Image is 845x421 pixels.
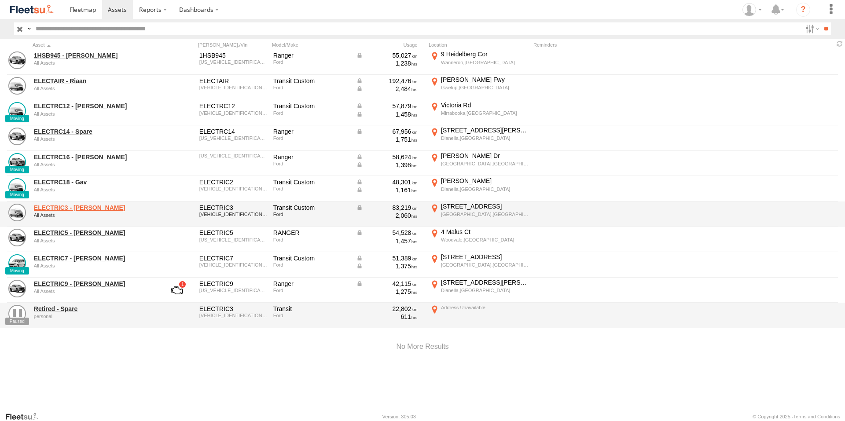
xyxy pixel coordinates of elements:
div: Click to Sort [33,42,156,48]
div: Transit [273,305,350,313]
div: [PERSON_NAME] Dr [441,152,529,160]
a: View Asset Details [8,128,26,145]
div: 4 Malus Ct [441,228,529,236]
label: Click to View Current Location [429,76,530,99]
label: Search Query [26,22,33,35]
div: 1,457 [356,237,418,245]
div: ELECTRIC3 [199,204,267,212]
div: [STREET_ADDRESS][PERSON_NAME] [441,126,529,134]
a: ELECTRIC7 - [PERSON_NAME] [34,254,154,262]
div: Ford [273,262,350,267]
div: Model/Make [272,42,351,48]
div: Ranger [273,280,350,288]
div: Ford [273,237,350,242]
div: Data from Vehicle CANbus [356,51,418,59]
label: Click to View Current Location [429,253,530,277]
div: Transit Custom [273,178,350,186]
div: Wayne Betts [739,3,765,16]
div: undefined [34,314,154,319]
a: View Asset Details [8,102,26,120]
a: ELECTAIR - Riaan [34,77,154,85]
div: Victoria Rd [441,101,529,109]
span: Refresh [834,40,845,48]
div: Dianella,[GEOGRAPHIC_DATA] [441,186,529,192]
div: Reminders [533,42,674,48]
div: Data from Vehicle CANbus [356,204,418,212]
i: ? [796,3,810,17]
div: Data from Vehicle CANbus [356,153,418,161]
div: 1,751 [356,135,418,143]
div: Data from Vehicle CANbus [356,229,418,237]
a: ELECTRC14 - Spare [34,128,154,135]
a: Retired - Spare [34,305,154,313]
div: WF0YXXTTGYLS21315 [199,110,267,116]
div: 611 [356,313,418,321]
div: Version: 305.03 [382,414,416,419]
div: ELECTRIC7 [199,254,267,262]
div: undefined [34,136,154,142]
div: Ford [273,212,350,217]
label: Click to View Current Location [429,126,530,150]
label: Click to View Current Location [429,228,530,252]
div: undefined [34,111,154,117]
label: Click to View Current Location [429,278,530,302]
div: MNAUMAF50FW514751 [199,237,267,242]
div: Wanneroo,[GEOGRAPHIC_DATA] [441,59,529,66]
div: undefined [34,187,154,192]
div: undefined [34,60,154,66]
div: Transit Custom [273,254,350,262]
label: Click to View Current Location [429,50,530,74]
div: undefined [34,212,154,218]
div: [PERSON_NAME] Fwy [441,76,529,84]
div: 1,238 [356,59,418,67]
div: [STREET_ADDRESS][PERSON_NAME] [441,278,529,286]
div: Data from Vehicle CANbus [356,161,418,169]
div: 1,275 [356,288,418,296]
div: © Copyright 2025 - [753,414,840,419]
div: Data from Vehicle CANbus [356,110,418,118]
div: ELECTRIC9 [199,280,267,288]
label: Click to View Current Location [429,177,530,201]
div: 9 Heidelberg Cor [441,50,529,58]
div: RANGER [273,229,350,237]
a: View Asset Details [8,254,26,272]
div: Mirrabooka,[GEOGRAPHIC_DATA] [441,110,529,116]
div: Location [429,42,530,48]
div: Gwelup,[GEOGRAPHIC_DATA] [441,84,529,91]
div: [GEOGRAPHIC_DATA],[GEOGRAPHIC_DATA] [441,262,529,268]
div: 2,060 [356,212,418,220]
div: Data from Vehicle CANbus [356,102,418,110]
a: ELECTRC18 - Gav [34,178,154,186]
div: Dianella,[GEOGRAPHIC_DATA] [441,287,529,293]
div: Transit Custom [273,204,350,212]
div: Transit Custom [273,77,350,85]
div: undefined [34,263,154,268]
a: Terms and Conditions [794,414,840,419]
div: MNAUMAF50HW805362 [199,59,267,65]
div: [STREET_ADDRESS] [441,253,529,261]
div: Data from Vehicle CANbus [356,77,418,85]
div: [PERSON_NAME]./Vin [198,42,268,48]
div: Dianella,[GEOGRAPHIC_DATA] [441,135,529,141]
div: Ford [273,313,350,318]
label: Click to View Current Location [429,152,530,176]
div: ELECTRC12 [199,102,267,110]
div: Ford [273,135,350,141]
div: Usage [355,42,425,48]
div: WF0YXXTTGYKU87957 [199,262,267,267]
div: Data from Vehicle CANbus [356,178,418,186]
div: Data from Vehicle CANbus [356,254,418,262]
div: MNAUMAF80GW574265 [199,135,267,141]
div: 22,802 [356,305,418,313]
a: 1HSB945 - [PERSON_NAME] [34,51,154,59]
a: View Asset Details [8,51,26,69]
label: Click to View Current Location [429,101,530,125]
div: WF0YXXTTGYMJ86128 [199,186,267,191]
a: View Asset Details [8,204,26,221]
div: ELECTRC14 [199,128,267,135]
div: Transit Custom [273,102,350,110]
div: undefined [34,162,154,167]
div: Ford [273,59,350,65]
div: WF0YXXTTGYNJ17812 [199,85,267,90]
a: ELECTRC16 - [PERSON_NAME] [34,153,154,161]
